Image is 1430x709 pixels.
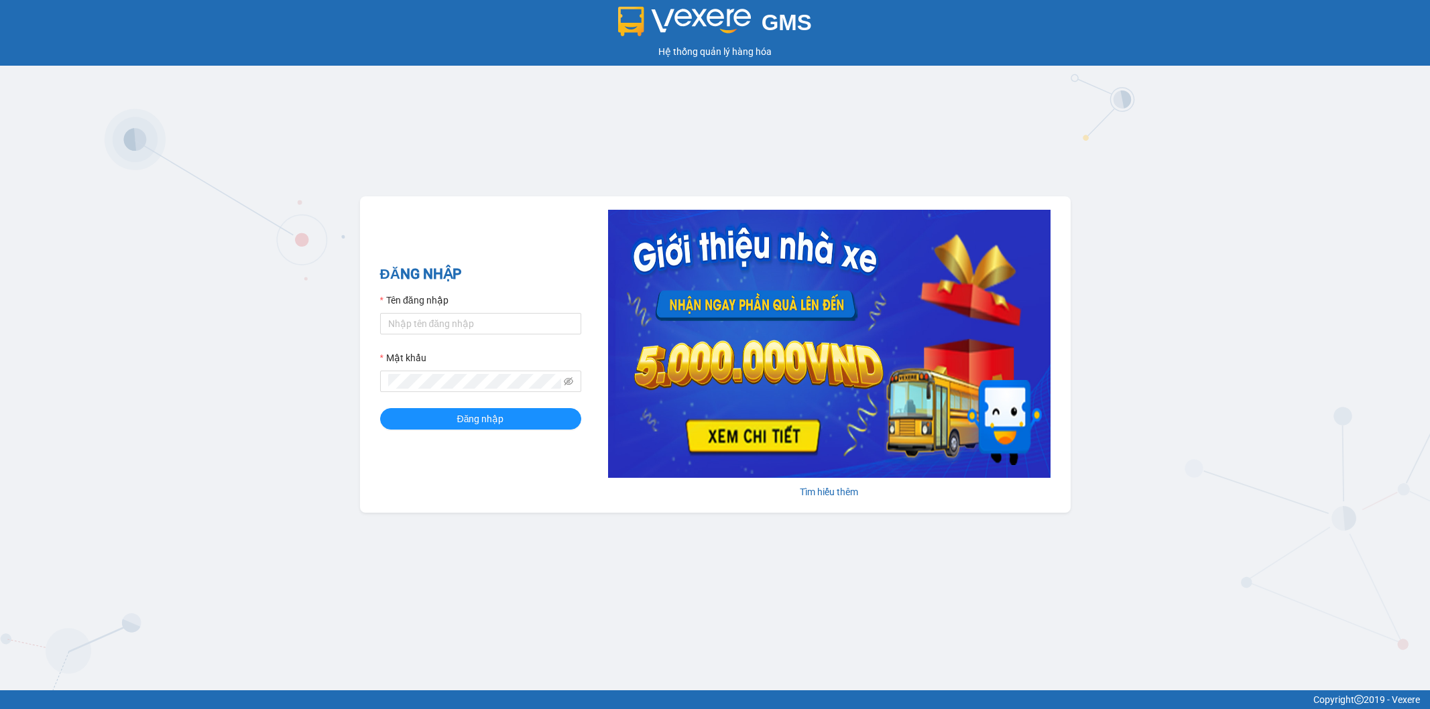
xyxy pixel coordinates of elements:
[1354,695,1364,704] span: copyright
[618,7,751,36] img: logo 2
[380,408,581,430] button: Đăng nhập
[564,377,573,386] span: eye-invisible
[457,411,504,426] span: Đăng nhập
[608,485,1051,499] div: Tìm hiểu thêm
[380,293,449,308] label: Tên đăng nhập
[3,44,1427,59] div: Hệ thống quản lý hàng hóa
[380,350,426,365] label: Mật khẩu
[608,210,1051,478] img: banner-0
[380,263,581,285] h2: ĐĂNG NHẬP
[762,10,812,35] span: GMS
[618,20,812,31] a: GMS
[380,313,581,334] input: Tên đăng nhập
[10,692,1420,707] div: Copyright 2019 - Vexere
[388,374,561,389] input: Mật khẩu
